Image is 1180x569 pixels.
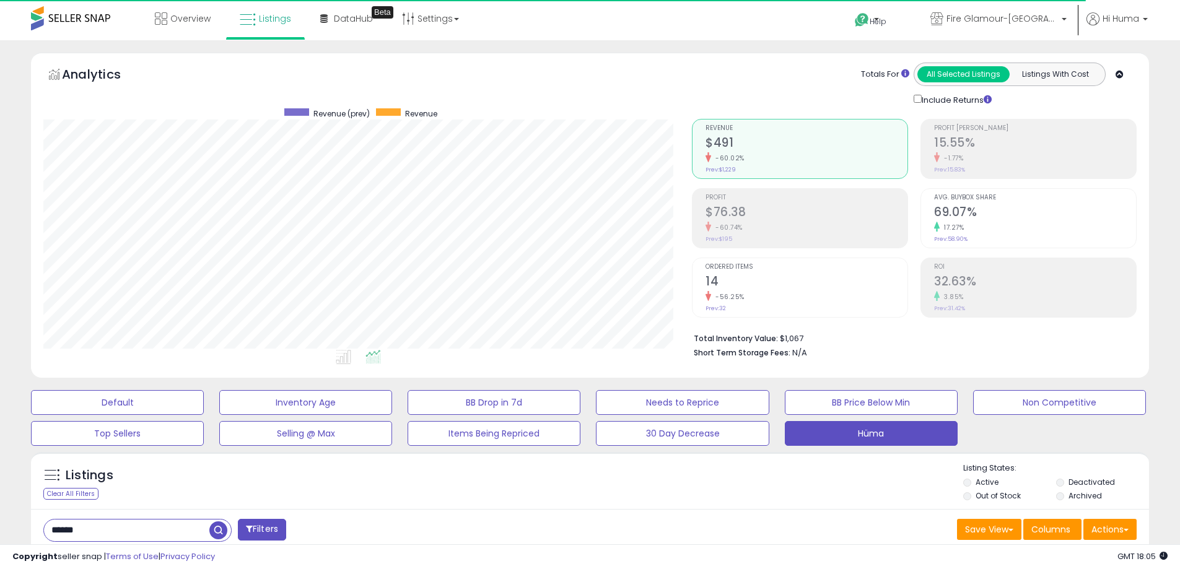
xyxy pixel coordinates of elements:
[313,108,370,119] span: Revenue (prev)
[219,421,392,446] button: Selling @ Max
[904,92,1007,106] div: Include Returns
[711,292,745,302] small: -56.25%
[934,205,1136,222] h2: 69.07%
[694,347,790,358] b: Short Term Storage Fees:
[845,3,911,40] a: Help
[706,136,907,152] h2: $491
[1069,490,1102,501] label: Archived
[1031,523,1070,536] span: Columns
[12,551,215,563] div: seller snap | |
[946,12,1058,25] span: Fire Glamour-[GEOGRAPHIC_DATA]
[940,154,963,163] small: -1.77%
[43,488,98,500] div: Clear All Filters
[940,223,964,232] small: 17.27%
[711,223,743,232] small: -60.74%
[934,305,965,312] small: Prev: 31.42%
[976,490,1021,501] label: Out of Stock
[711,154,745,163] small: -60.02%
[219,390,392,415] button: Inventory Age
[694,330,1127,345] li: $1,067
[1069,477,1115,487] label: Deactivated
[976,477,999,487] label: Active
[694,333,778,344] b: Total Inventory Value:
[62,66,145,86] h5: Analytics
[1083,519,1137,540] button: Actions
[238,519,286,541] button: Filters
[934,264,1136,271] span: ROI
[706,125,907,132] span: Revenue
[792,347,807,358] span: N/A
[706,235,732,243] small: Prev: $195
[372,6,393,19] div: Tooltip anchor
[1103,12,1139,25] span: Hi Huma
[408,421,580,446] button: Items Being Repriced
[259,12,291,25] span: Listings
[1023,519,1082,540] button: Columns
[66,467,113,484] h5: Listings
[934,166,965,173] small: Prev: 15.83%
[596,390,769,415] button: Needs to Reprice
[934,136,1136,152] h2: 15.55%
[957,519,1021,540] button: Save View
[596,421,769,446] button: 30 Day Decrease
[973,390,1146,415] button: Non Competitive
[861,69,909,80] div: Totals For
[706,264,907,271] span: Ordered Items
[1086,12,1148,40] a: Hi Huma
[31,421,204,446] button: Top Sellers
[334,12,373,25] span: DataHub
[170,12,211,25] span: Overview
[917,66,1010,82] button: All Selected Listings
[706,305,726,312] small: Prev: 32
[160,550,215,562] a: Privacy Policy
[106,550,159,562] a: Terms of Use
[934,235,968,243] small: Prev: 58.90%
[963,463,1149,474] p: Listing States:
[1009,66,1101,82] button: Listings With Cost
[706,194,907,201] span: Profit
[706,205,907,222] h2: $76.38
[785,421,958,446] button: Hüma
[706,166,736,173] small: Prev: $1,229
[408,390,580,415] button: BB Drop in 7d
[12,550,58,562] strong: Copyright
[785,390,958,415] button: BB Price Below Min
[31,390,204,415] button: Default
[934,194,1136,201] span: Avg. Buybox Share
[934,125,1136,132] span: Profit [PERSON_NAME]
[706,274,907,291] h2: 14
[870,16,886,27] span: Help
[405,108,437,119] span: Revenue
[934,274,1136,291] h2: 32.63%
[940,292,964,302] small: 3.85%
[854,12,870,28] i: Get Help
[1117,550,1168,562] span: 2025-09-8 18:05 GMT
